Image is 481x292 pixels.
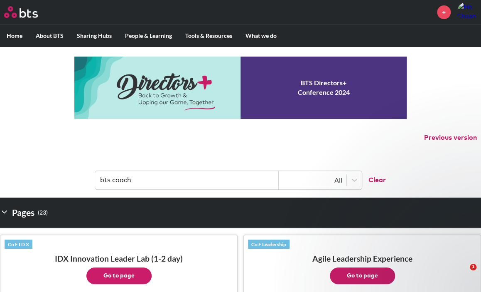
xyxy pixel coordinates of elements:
iframe: Intercom notifications message [315,114,481,270]
h3: Agile Leadership Experience [248,254,476,284]
h3: IDX Innovation Leader Lab (1-2 day) [5,254,233,284]
iframe: Intercom live chat [453,264,473,284]
a: Conference 2024 [74,57,407,119]
input: Find contents, pages and demos... [95,171,279,189]
span: 1 [470,264,476,270]
label: About BTS [29,25,70,47]
label: Tools & Resources [179,25,239,47]
a: + [437,5,451,19]
a: Co E I D X [5,240,32,249]
img: Ho Chuan [457,2,477,22]
a: Co E Leadership [248,240,290,249]
a: Profile [457,2,477,22]
button: Go to page [330,267,395,284]
button: Go to page [86,267,152,284]
label: What we do [239,25,283,47]
a: Go home [4,6,53,18]
img: BTS Logo [4,6,38,18]
div: All [283,176,342,185]
label: People & Learning [118,25,179,47]
label: Sharing Hubs [70,25,118,47]
small: ( 23 ) [38,207,48,218]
